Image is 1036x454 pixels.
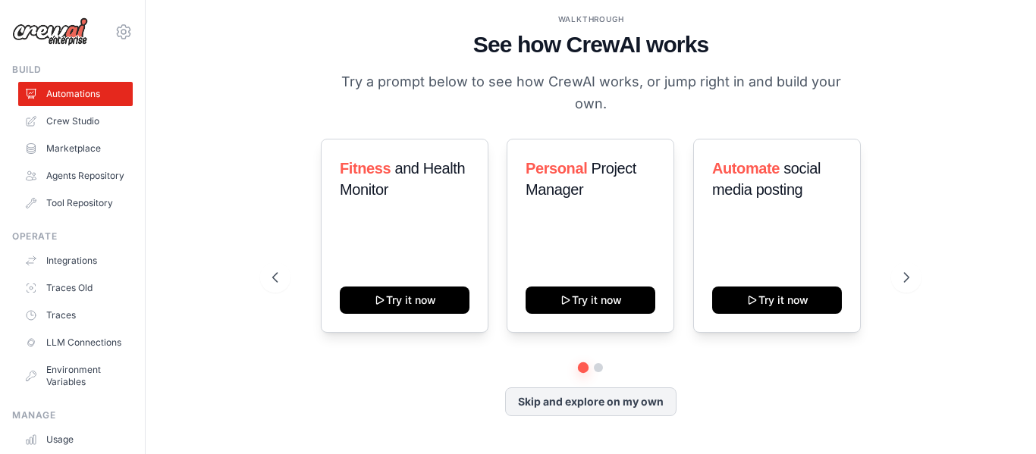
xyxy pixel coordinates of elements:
[18,358,133,394] a: Environment Variables
[272,31,909,58] h1: See how CrewAI works
[12,17,88,46] img: Logo
[18,330,133,355] a: LLM Connections
[960,381,1036,454] div: Widget de chat
[18,276,133,300] a: Traces Old
[712,286,842,314] button: Try it now
[18,164,133,188] a: Agents Repository
[712,160,780,177] span: Automate
[336,70,846,115] p: Try a prompt below to see how CrewAI works, or jump right in and build your own.
[12,409,133,421] div: Manage
[18,136,133,161] a: Marketplace
[340,286,469,314] button: Try it now
[18,249,133,273] a: Integrations
[18,303,133,327] a: Traces
[18,109,133,133] a: Crew Studio
[505,387,677,416] button: Skip and explore on my own
[18,82,133,106] a: Automations
[12,64,133,76] div: Build
[340,160,391,177] span: Fitness
[12,230,133,243] div: Operate
[960,381,1036,454] iframe: Chat Widget
[712,160,821,198] span: social media posting
[272,14,909,25] div: WALKTHROUGH
[340,160,465,198] span: and Health Monitor
[18,427,133,452] a: Usage
[526,286,655,314] button: Try it now
[526,160,587,177] span: Personal
[18,191,133,215] a: Tool Repository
